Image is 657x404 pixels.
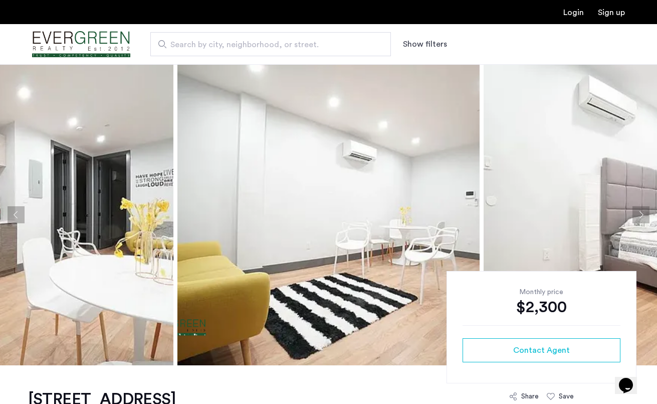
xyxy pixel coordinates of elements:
button: button [463,338,620,362]
div: Monthly price [463,287,620,297]
a: Login [563,9,584,17]
a: Cazamio Logo [32,26,130,63]
img: logo [32,26,130,63]
div: $2,300 [463,297,620,317]
button: Previous apartment [8,206,25,223]
span: Contact Agent [513,344,570,356]
iframe: chat widget [615,364,647,394]
img: apartment [177,64,480,365]
button: Show or hide filters [403,38,447,50]
button: Next apartment [632,206,649,223]
div: Share [521,391,539,401]
span: Search by city, neighborhood, or street. [170,39,363,51]
a: Registration [598,9,625,17]
div: Save [559,391,574,401]
input: Apartment Search [150,32,391,56]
